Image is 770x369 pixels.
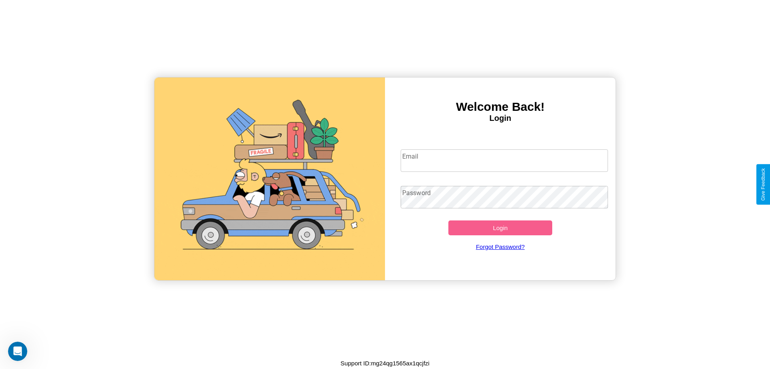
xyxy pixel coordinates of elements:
[385,114,616,123] h4: Login
[385,100,616,114] h3: Welcome Back!
[397,235,604,258] a: Forgot Password?
[340,358,430,369] p: Support ID: mg24qg1565ax1qcjfzi
[448,220,552,235] button: Login
[8,342,27,361] iframe: Intercom live chat
[760,168,766,201] div: Give Feedback
[154,77,385,280] img: gif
